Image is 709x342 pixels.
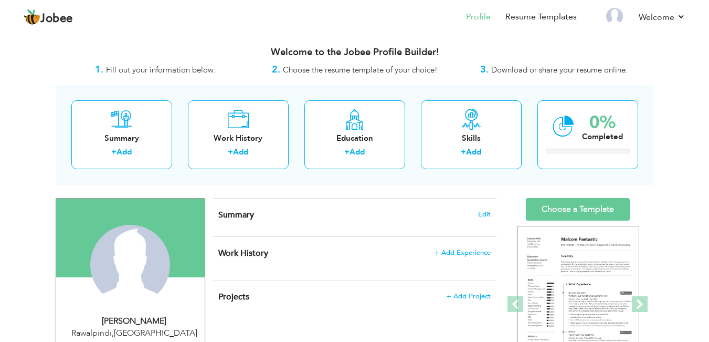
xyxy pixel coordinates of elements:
label: + [111,147,117,158]
div: [PERSON_NAME] [64,315,205,327]
h4: This helps to highlight the project, tools and skills you have worked on. [218,292,490,302]
img: Profile Img [606,8,623,25]
h4: This helps to show the companies you have worked for. [218,248,490,258]
a: Jobee [24,9,73,26]
div: Summary [80,133,164,144]
div: 0% [582,114,623,131]
a: Add [233,147,248,157]
span: + Add Experience [435,249,491,256]
span: Work History [218,247,268,259]
h3: Welcome to the Jobee Profile Builder! [56,47,654,58]
a: Add [466,147,481,157]
div: Education [313,133,397,144]
strong: 1. [95,63,103,76]
strong: 2. [272,63,280,76]
label: + [461,147,466,158]
span: , [112,327,114,339]
strong: 3. [480,63,489,76]
label: + [228,147,233,158]
span: Choose the resume template of your choice! [283,65,438,75]
a: Resume Templates [505,11,577,23]
div: Skills [429,133,513,144]
a: Add [117,147,132,157]
span: Download or share your resume online. [491,65,628,75]
span: Jobee [40,13,73,25]
a: Add [350,147,365,157]
a: Profile [466,11,491,23]
span: Projects [218,291,249,303]
span: Summary [218,209,254,221]
span: + Add Project [447,293,491,300]
label: + [344,147,350,158]
span: Edit [478,211,491,218]
a: Welcome [639,11,685,24]
span: Fill out your information below. [106,65,215,75]
img: jobee.io [24,9,40,26]
div: Work History [196,133,280,144]
img: Uzma Hameed [90,225,170,305]
h4: Adding a summary is a quick and easy way to highlight your experience and interests. [218,210,490,220]
div: Rawalpindi [GEOGRAPHIC_DATA] [64,327,205,339]
div: Completed [582,131,623,142]
a: Choose a Template [526,198,630,221]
